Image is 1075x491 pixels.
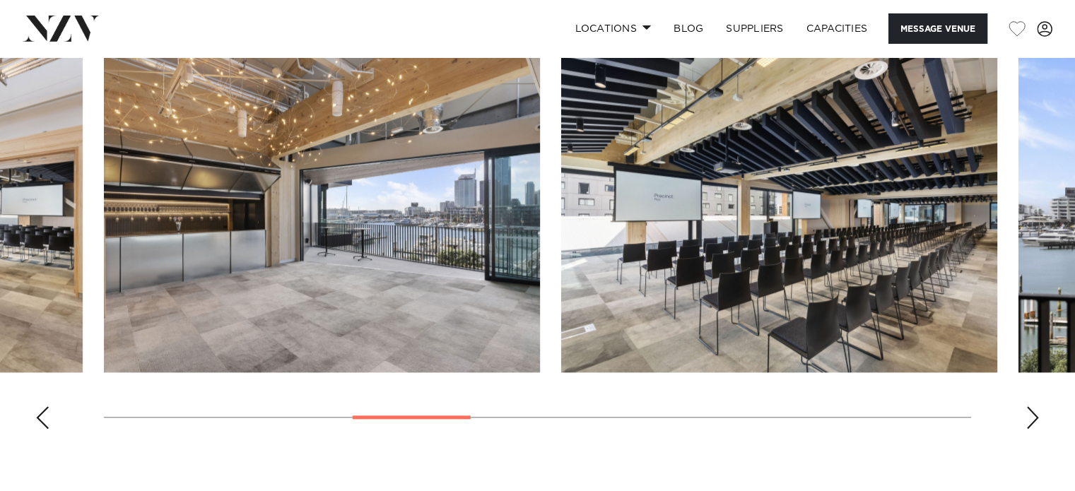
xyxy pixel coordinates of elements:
[715,13,794,44] a: SUPPLIERS
[104,52,540,372] swiper-slide: 5 / 14
[662,13,715,44] a: BLOG
[561,52,997,372] swiper-slide: 6 / 14
[23,16,100,41] img: nzv-logo.png
[888,13,987,44] button: Message Venue
[563,13,662,44] a: Locations
[795,13,879,44] a: Capacities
